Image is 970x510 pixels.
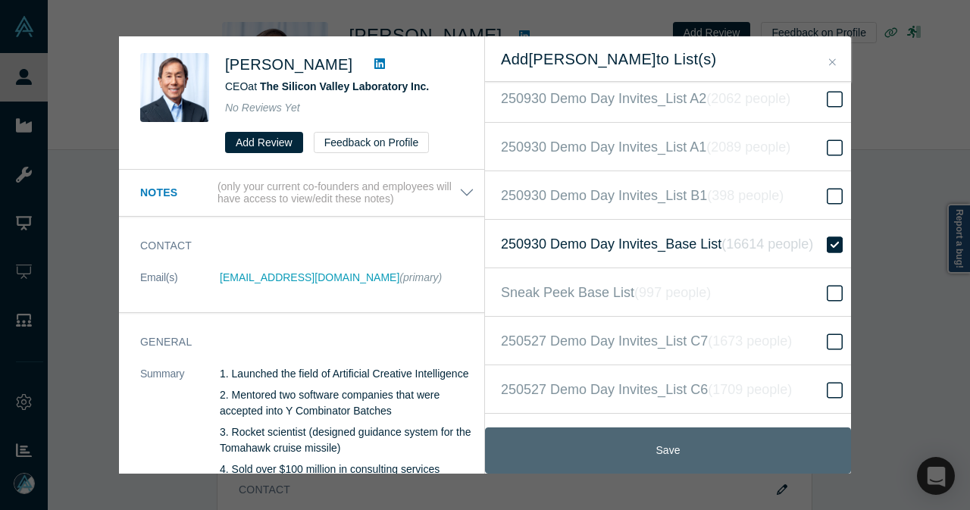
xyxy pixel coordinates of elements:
a: The Silicon Valley Laboratory Inc. [260,80,429,92]
p: (only your current co-founders and employees will have access to view/edit these notes) [217,180,459,206]
p: 3. Rocket scientist (designed guidance system for the Tomahawk cruise missile) [220,424,474,456]
button: Save [485,427,851,474]
i: ( 2062 people ) [706,91,790,106]
i: ( 398 people ) [707,188,784,203]
dt: Email(s) [140,270,220,302]
img: Rowland Chen's Profile Image [140,53,209,122]
button: Notes (only your current co-founders and employees will have access to view/edit these notes) [140,180,474,206]
p: 2. Mentored two software companies that were accepted into Y Combinator Batches [220,387,474,419]
span: 250930 Demo Day Invites_Base List [501,233,813,255]
span: 250930 Demo Day Invites_List A2 [501,88,790,109]
span: 250527 Demo Day Invites_List C6 [501,379,792,400]
h3: Notes [140,185,214,201]
i: ( 1709 people ) [708,382,792,397]
i: ( 1673 people ) [708,333,792,349]
a: [PERSON_NAME] [225,56,352,73]
span: (primary) [399,271,442,283]
h2: Add [PERSON_NAME] to List(s) [501,50,835,68]
p: 4. Sold over $100 million in consulting services [220,462,474,477]
h3: General [140,334,453,350]
span: Sneak Peek Base List [501,282,711,303]
button: Feedback on Profile [314,132,430,153]
p: 1. Launched the field of Artificial Creative Intelligence [220,366,474,382]
span: 250930 Demo Day Invites_List B1 [501,185,784,206]
h3: Contact [140,238,453,254]
button: Close [824,54,840,71]
i: ( 16614 people ) [721,236,813,252]
span: CEO at [225,80,429,92]
i: ( 2089 people ) [706,139,790,155]
button: Add Review [225,132,303,153]
span: 250527 Demo Day Invites_List C7 [501,330,792,352]
span: No Reviews Yet [225,102,300,114]
i: ( 997 people ) [634,285,711,300]
span: 250930 Demo Day Invites_List A1 [501,136,790,158]
a: [EMAIL_ADDRESS][DOMAIN_NAME] [220,271,399,283]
